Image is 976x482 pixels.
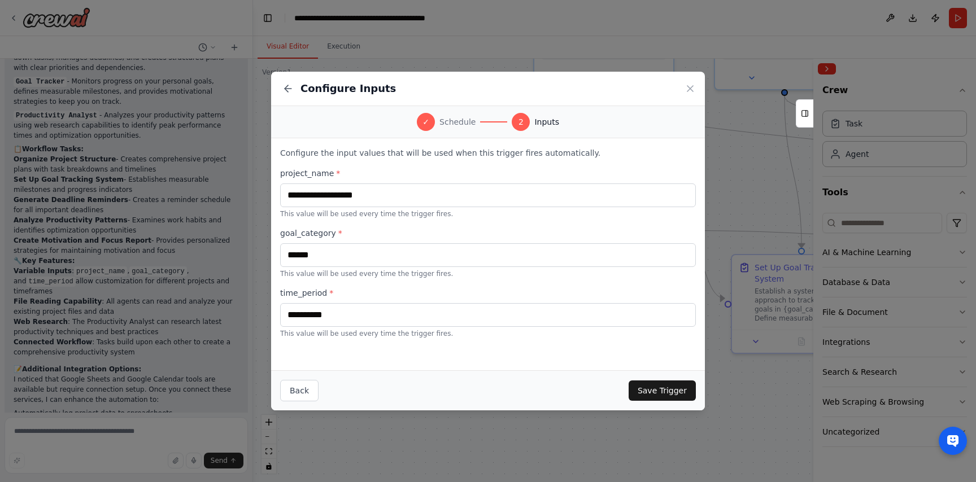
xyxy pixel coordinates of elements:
div: ✓ [417,113,435,131]
h2: Configure Inputs [300,81,396,97]
div: 2 [512,113,530,131]
span: Schedule [439,116,476,128]
p: Configure the input values that will be used when this trigger fires automatically. [280,147,696,159]
label: goal_category [280,227,696,239]
span: Inputs [534,116,559,128]
button: Back [280,380,319,401]
p: This value will be used every time the trigger fires. [280,209,696,218]
p: This value will be used every time the trigger fires. [280,329,696,338]
p: This value will be used every time the trigger fires. [280,269,696,278]
label: time_period [280,287,696,299]
label: project_name [280,168,696,179]
button: Save Trigger [629,380,696,401]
